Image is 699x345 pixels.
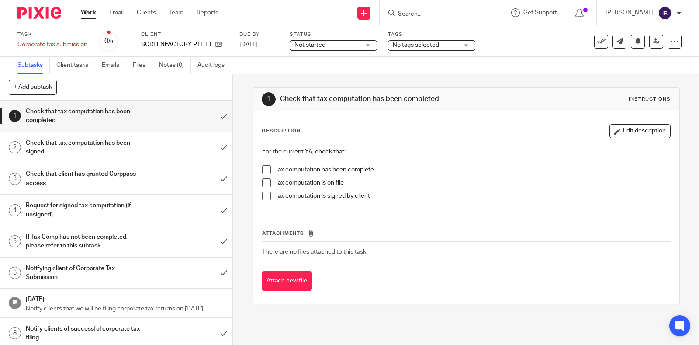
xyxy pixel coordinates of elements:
label: Client [141,31,228,38]
h1: Notifying client of Corporate Tax Submission [26,262,146,284]
h1: Check that tax computation has been completed [280,94,484,104]
input: Search [397,10,476,18]
h1: Check that tax computation has been completed [26,105,146,127]
div: 8 [9,327,21,339]
div: 1 [9,110,21,122]
label: Due by [239,31,279,38]
h1: Request for signed tax computation (if unsigned) [26,199,146,221]
a: Clients [137,8,156,17]
p: Tax computation is on file [275,178,670,187]
button: + Add subtask [9,80,57,94]
p: For the current YA, check that: [262,147,670,156]
label: Status [290,31,377,38]
a: Notes (0) [159,57,191,74]
div: 0 [104,36,113,46]
p: [PERSON_NAME] [606,8,654,17]
div: 3 [9,173,21,185]
p: Tax computation has been complete [275,165,670,174]
label: Task [17,31,87,38]
p: Notify clients that we will be filing corporate tax returns on [DATE] [26,304,224,313]
p: SCREENFACTORY PTE LTD [141,40,211,49]
span: Get Support [523,10,557,16]
h1: Check that client has granted Corppass access [26,167,146,190]
a: Subtasks [17,57,50,74]
h1: If Tax Comp has not been completed, please refer to this subtask [26,230,146,253]
a: Team [169,8,183,17]
a: Work [81,8,96,17]
div: 2 [9,141,21,153]
div: 4 [9,204,21,216]
h1: [DATE] [26,293,224,304]
a: Email [109,8,124,17]
button: Edit description [609,124,671,138]
span: No tags selected [393,42,439,48]
h1: Notify clients of successful corporate tax filing [26,322,146,345]
button: Attach new file [262,271,312,291]
div: 6 [9,267,21,279]
span: There are no files attached to this task. [262,249,367,255]
div: 1 [262,92,276,106]
div: 5 [9,235,21,247]
a: Client tasks [56,57,95,74]
h1: Check that tax computation has been signed [26,136,146,159]
a: Audit logs [197,57,231,74]
a: Files [133,57,152,74]
p: Tax computation is signed by client [275,192,670,200]
span: Not started [294,42,325,48]
div: Corporate tax submission [17,40,87,49]
img: svg%3E [658,6,672,20]
span: [DATE] [239,42,258,48]
label: Tags [388,31,475,38]
p: Description [262,128,301,135]
div: Instructions [629,96,671,103]
a: Emails [102,57,126,74]
img: Pixie [17,7,61,19]
a: Reports [197,8,218,17]
span: Attachments [262,231,304,236]
small: /9 [108,39,113,44]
